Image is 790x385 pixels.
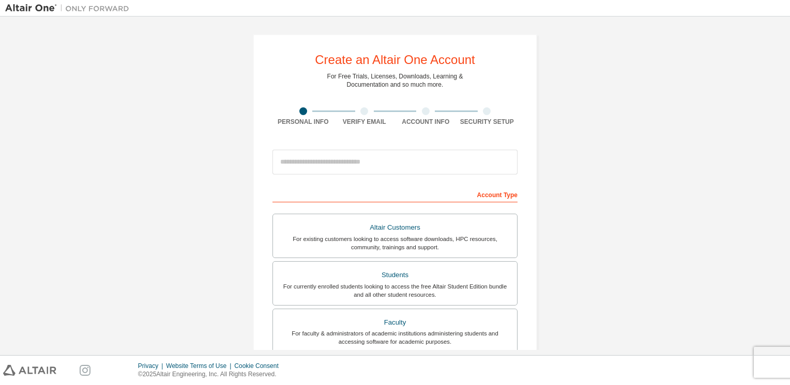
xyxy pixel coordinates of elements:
div: Faculty [279,315,511,330]
div: Altair Customers [279,220,511,235]
div: Verify Email [334,118,396,126]
div: Account Type [272,186,518,202]
img: instagram.svg [80,365,90,376]
div: For faculty & administrators of academic institutions administering students and accessing softwa... [279,329,511,346]
div: Privacy [138,362,166,370]
div: Security Setup [457,118,518,126]
p: © 2025 Altair Engineering, Inc. All Rights Reserved. [138,370,285,379]
img: altair_logo.svg [3,365,56,376]
div: Create an Altair One Account [315,54,475,66]
div: Personal Info [272,118,334,126]
div: Cookie Consent [234,362,284,370]
div: Students [279,268,511,282]
div: For currently enrolled students looking to access the free Altair Student Edition bundle and all ... [279,282,511,299]
div: Website Terms of Use [166,362,234,370]
div: For Free Trials, Licenses, Downloads, Learning & Documentation and so much more. [327,72,463,89]
div: For existing customers looking to access software downloads, HPC resources, community, trainings ... [279,235,511,251]
div: Account Info [395,118,457,126]
img: Altair One [5,3,134,13]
